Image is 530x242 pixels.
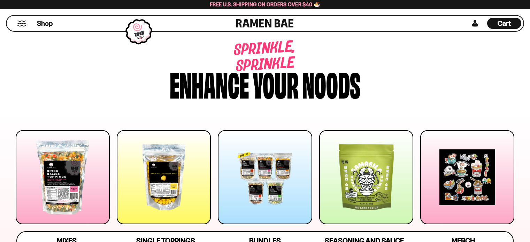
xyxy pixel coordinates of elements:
div: noods [302,67,360,100]
span: Free U.S. Shipping on Orders over $40 🍜 [210,1,320,8]
a: Cart [487,16,521,31]
span: Shop [37,19,53,28]
a: Shop [37,18,53,29]
button: Mobile Menu Trigger [17,21,26,26]
div: Enhance [170,67,249,100]
span: Cart [498,19,511,28]
div: your [253,67,299,100]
